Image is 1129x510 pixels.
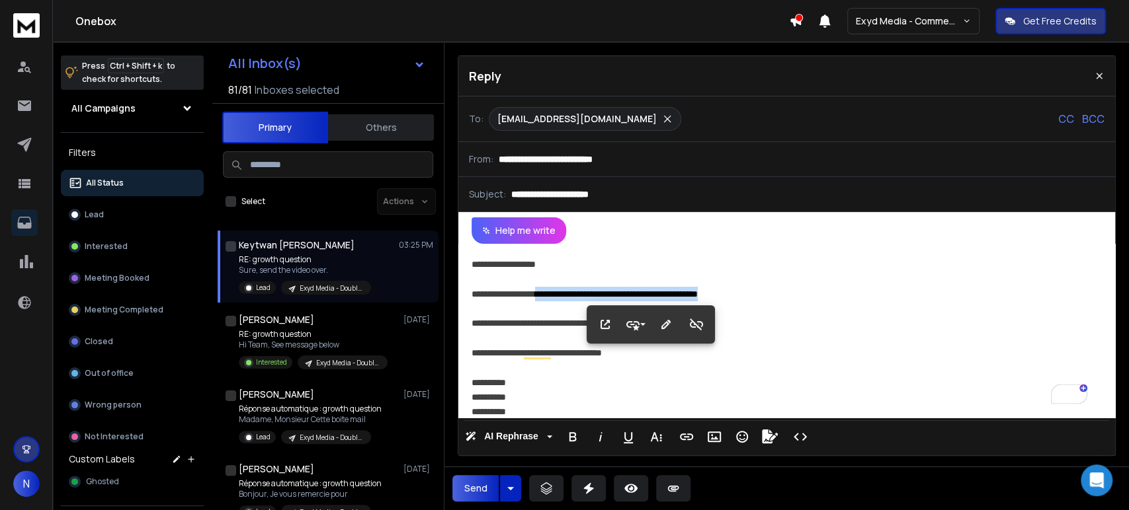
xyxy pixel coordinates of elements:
[452,475,499,501] button: Send
[239,238,355,252] h1: Keytwan [PERSON_NAME]
[403,314,433,325] p: [DATE]
[239,313,314,326] h1: [PERSON_NAME]
[1082,111,1105,127] p: BCC
[13,13,40,38] img: logo
[13,470,40,497] button: N
[61,201,204,228] button: Lead
[1058,111,1074,127] p: CC
[239,265,371,275] p: Sure, send the video over.
[239,489,382,499] p: Bonjour, Je vous remercie pour
[316,358,380,368] p: Exyd Media - Double down on what works
[85,305,163,315] p: Meeting Completed
[85,241,128,252] p: Interested
[85,431,144,442] p: Not Interested
[108,58,164,73] span: Ctrl + Shift + k
[228,57,302,70] h1: All Inbox(s)
[228,82,252,98] span: 81 / 81
[61,468,204,495] button: Ghosted
[1081,464,1112,496] div: Open Intercom Messenger
[61,423,204,450] button: Not Interested
[61,143,204,162] h3: Filters
[300,283,363,293] p: Exyd Media - Double down on what works
[86,476,119,487] span: Ghosted
[256,357,287,367] p: Interested
[472,217,566,244] button: Help me write
[300,433,363,443] p: Exyd Media - Double down on what works
[469,153,493,166] p: From:
[61,328,204,355] button: Closed
[61,360,204,386] button: Out of office
[623,311,648,338] button: Style
[403,464,433,474] p: [DATE]
[328,113,434,142] button: Others
[593,311,618,338] button: Open Link
[399,240,433,250] p: 03:25 PM
[239,404,382,414] p: Réponse automatique : growth question
[788,423,813,450] button: Code View
[256,432,271,442] p: Lead
[61,265,204,291] button: Meeting Booked
[86,178,124,188] p: All Status
[239,329,388,340] p: RE: growth question
[222,112,328,143] button: Primary
[481,431,541,442] span: AI Rephrase
[239,388,314,401] h1: [PERSON_NAME]
[218,50,436,77] button: All Inbox(s)
[403,389,433,400] p: [DATE]
[85,209,104,220] p: Lead
[462,423,555,450] button: AI Rephrase
[458,244,1112,418] div: To enrich screen reader interactions, please activate Accessibility in Grammarly extension settings
[85,400,142,410] p: Wrong person
[82,59,175,86] p: Press to check for shortcuts.
[239,478,382,489] p: Réponse automatique : growth question
[239,254,371,265] p: RE: growth question
[85,336,113,347] p: Closed
[469,67,501,85] p: Reply
[61,95,204,122] button: All Campaigns
[75,13,789,29] h1: Onebox
[85,368,134,379] p: Out of office
[469,188,506,201] p: Subject:
[856,15,962,28] p: Exyd Media - Commercial Cleaning
[497,112,657,126] p: [EMAIL_ADDRESS][DOMAIN_NAME]
[241,196,265,207] label: Select
[61,233,204,260] button: Interested
[239,340,388,350] p: Hi Team, See message below
[995,8,1106,34] button: Get Free Credits
[757,423,782,450] button: Signature
[61,170,204,196] button: All Status
[61,392,204,418] button: Wrong person
[1023,15,1097,28] p: Get Free Credits
[239,414,382,425] p: Madame, Monsieur Cette boite mail
[85,273,149,283] p: Meeting Booked
[239,462,314,476] h1: [PERSON_NAME]
[69,453,135,466] h3: Custom Labels
[255,82,339,98] h3: Inboxes selected
[702,423,727,450] button: Insert Image (Ctrl+P)
[560,423,585,450] button: Bold (Ctrl+B)
[256,283,271,293] p: Lead
[61,297,204,323] button: Meeting Completed
[71,102,136,115] h1: All Campaigns
[469,112,483,126] p: To:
